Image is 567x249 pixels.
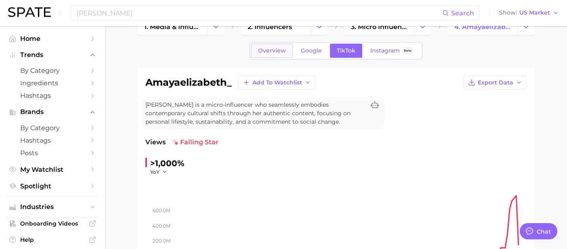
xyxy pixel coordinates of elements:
[150,169,160,175] span: YoY
[20,108,85,116] span: Brands
[478,79,513,86] span: Export Data
[20,166,85,173] span: My Watchlist
[464,76,527,89] button: Export Data
[20,67,85,74] span: by Category
[447,19,517,35] a: 4. amayaelizabeth_
[337,47,355,54] span: TikTok
[20,182,85,190] span: Spotlight
[150,169,168,175] button: YoY
[499,11,517,15] span: Show
[414,19,431,35] button: Change Category
[20,79,85,87] span: Ingredients
[517,19,535,35] button: Change Category
[207,19,225,35] button: Change Category
[370,47,400,54] span: Instagram
[20,124,85,132] span: by Category
[6,122,99,134] a: by Category
[241,19,311,35] a: 2. influencers
[6,180,99,192] a: Spotlight
[20,137,85,144] span: Hashtags
[6,49,99,61] button: Trends
[404,47,412,54] span: Beta
[344,19,414,35] a: 3. micro influencers
[258,47,286,54] span: Overview
[454,23,510,31] span: 4. amayaelizabeth_
[6,106,99,118] button: Brands
[248,23,292,31] span: 2. influencers
[6,234,99,246] a: Help
[145,78,232,87] h1: amayaelizabeth_
[294,44,329,58] a: Google
[150,158,185,168] span: >1,000%
[519,11,550,15] span: US Market
[172,139,178,146] img: falling star
[20,203,85,211] span: Industries
[145,101,365,126] span: [PERSON_NAME] is a micro-influencer who seamlessly embodies contemporary cultural shifts through ...
[20,92,85,99] span: Hashtags
[20,51,85,59] span: Trends
[6,77,99,89] a: Ingredients
[238,76,315,89] button: Add to Watchlist
[6,64,99,77] a: by Category
[6,32,99,45] a: Home
[137,19,207,35] a: 1. media & influencers
[20,149,85,157] span: Posts
[252,79,302,86] span: Add to Watchlist
[153,207,170,213] tspan: 600.0m
[153,238,170,244] tspan: 200.0m
[251,44,293,58] a: Overview
[6,134,99,147] a: Hashtags
[6,89,99,102] a: Hashtags
[76,6,442,20] input: Search here for a brand, industry, or ingredient
[311,19,328,35] button: Change Category
[6,147,99,159] a: Posts
[330,44,362,58] a: TikTok
[6,217,99,230] a: Onboarding Videos
[20,236,85,243] span: Help
[20,220,85,227] span: Onboarding Videos
[145,137,166,147] span: Views
[20,35,85,42] span: Home
[8,7,51,17] img: SPATE
[172,137,218,147] span: falling star
[6,201,99,213] button: Industries
[301,47,322,54] span: Google
[451,9,474,17] span: Search
[152,222,170,228] tspan: 400.0m
[6,163,99,176] a: My Watchlist
[363,44,421,58] a: InstagramBeta
[351,23,407,31] span: 3. micro influencers
[144,23,200,31] span: 1. media & influencers
[497,8,561,18] button: ShowUS Market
